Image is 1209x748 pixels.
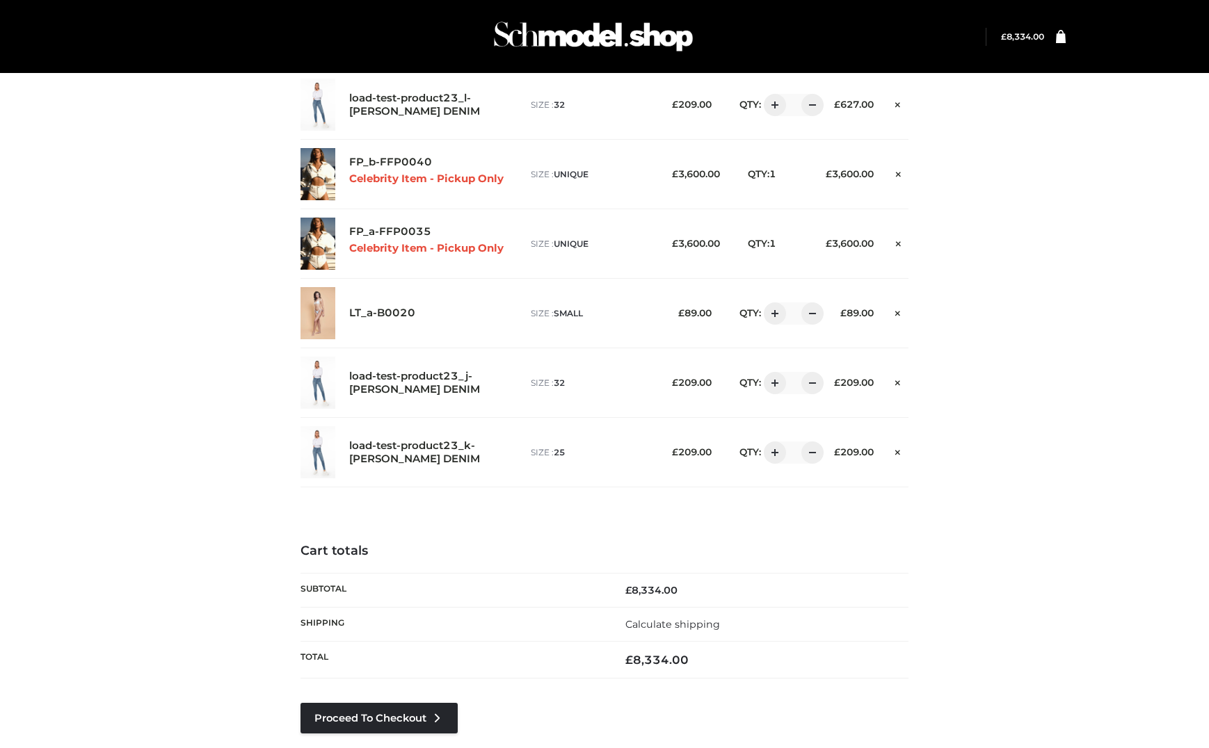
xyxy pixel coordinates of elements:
bdi: 209.00 [834,446,874,457]
a: load-test-product23_l-[PERSON_NAME] DENIM [349,92,500,118]
a: Remove this item [888,233,908,251]
p: size : [531,168,657,181]
bdi: 8,334.00 [625,653,689,667]
span: £ [834,446,840,457]
span: 32 [554,99,565,110]
span: UNIQUE [554,238,589,249]
span: £ [834,99,840,110]
a: Remove this item [888,302,908,320]
span: £ [826,238,832,249]
bdi: 3,600.00 [826,238,874,249]
span: £ [1001,31,1007,42]
span: £ [672,238,678,249]
bdi: 209.00 [672,446,712,457]
a: Proceed to Checkout [301,703,458,733]
p: size : [531,377,657,389]
th: Shipping [301,607,604,641]
p: Celebrity Item - Pickup Only [349,172,517,186]
span: £ [672,99,678,110]
bdi: 209.00 [672,99,712,110]
a: £8,334.00 [1001,31,1044,42]
span: £ [826,168,832,179]
bdi: 627.00 [834,99,874,110]
div: QTY: 1 [734,236,811,252]
span: £ [840,307,847,318]
p: size : [531,307,657,320]
a: Remove this item [888,163,908,181]
bdi: 8,334.00 [1001,31,1044,42]
bdi: 8,334.00 [625,584,678,596]
a: Calculate shipping [625,618,720,631]
p: size : [531,238,657,250]
span: 32 [554,377,565,388]
p: size : [531,446,657,459]
div: QTY: 1 [734,166,811,182]
a: LT_a-B0020 [349,307,415,320]
span: 25 [554,447,565,457]
span: £ [834,377,840,388]
a: Remove this item [888,372,908,390]
th: Total [301,642,604,678]
span: UNIQUE [554,169,589,179]
bdi: 209.00 [834,377,874,388]
div: QTY: [726,441,819,464]
bdi: 3,600.00 [672,238,720,249]
th: Subtotal [301,573,604,607]
a: Remove this item [888,441,908,460]
bdi: 3,600.00 [826,168,874,179]
span: £ [625,653,633,667]
span: £ [672,377,678,388]
span: £ [625,584,632,596]
p: size : [531,99,657,111]
div: QTY: [726,302,819,325]
bdi: 3,600.00 [672,168,720,179]
p: Celebrity Item - Pickup Only [349,242,517,255]
div: QTY: [726,372,819,394]
img: Schmodel Admin 964 [489,9,698,64]
bdi: 89.00 [840,307,874,318]
a: load-test-product23_k-[PERSON_NAME] DENIM [349,439,500,466]
a: FP_a-FFP0035 [349,225,431,238]
span: SMALL [554,308,583,318]
a: Remove this item [888,94,908,112]
bdi: 89.00 [678,307,712,318]
span: £ [678,307,684,318]
a: FP_b-FFP0040 [349,156,432,169]
a: load-test-product23_j-[PERSON_NAME] DENIM [349,370,500,396]
span: £ [672,168,678,179]
span: £ [672,446,678,457]
h4: Cart totals [301,544,908,559]
div: QTY: [726,94,819,116]
bdi: 209.00 [672,377,712,388]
